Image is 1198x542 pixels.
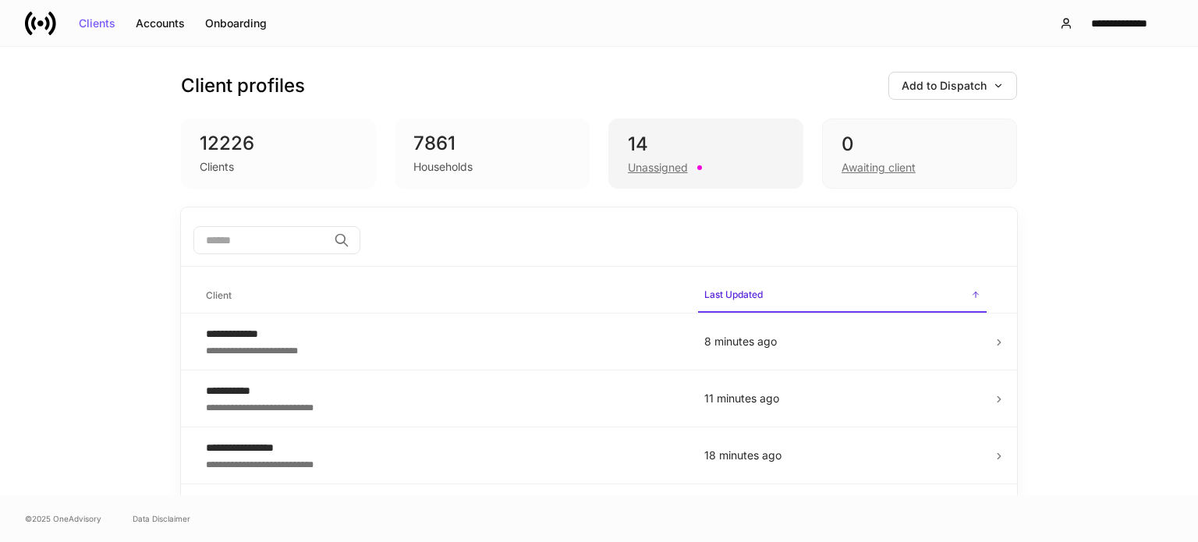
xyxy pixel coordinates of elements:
div: 14 [628,132,784,157]
div: Clients [200,159,234,175]
span: Client [200,280,686,312]
p: 8 minutes ago [704,334,980,349]
div: Unassigned [628,160,688,175]
p: 11 minutes ago [704,391,980,406]
div: 12226 [200,131,357,156]
div: Awaiting client [842,160,916,175]
button: Clients [69,11,126,36]
h6: Last Updated [704,287,763,302]
div: 7861 [413,131,571,156]
button: Add to Dispatch [888,72,1017,100]
span: © 2025 OneAdvisory [25,512,101,525]
div: 14Unassigned [608,119,803,189]
p: 18 minutes ago [704,448,980,463]
span: Last Updated [698,279,987,313]
button: Accounts [126,11,195,36]
button: Onboarding [195,11,277,36]
div: 0 [842,132,998,157]
a: Data Disclaimer [133,512,190,525]
h3: Client profiles [181,73,305,98]
div: Add to Dispatch [902,80,1004,91]
div: Accounts [136,18,185,29]
div: Onboarding [205,18,267,29]
h6: Client [206,288,232,303]
div: 0Awaiting client [822,119,1017,189]
div: Clients [79,18,115,29]
div: Households [413,159,473,175]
